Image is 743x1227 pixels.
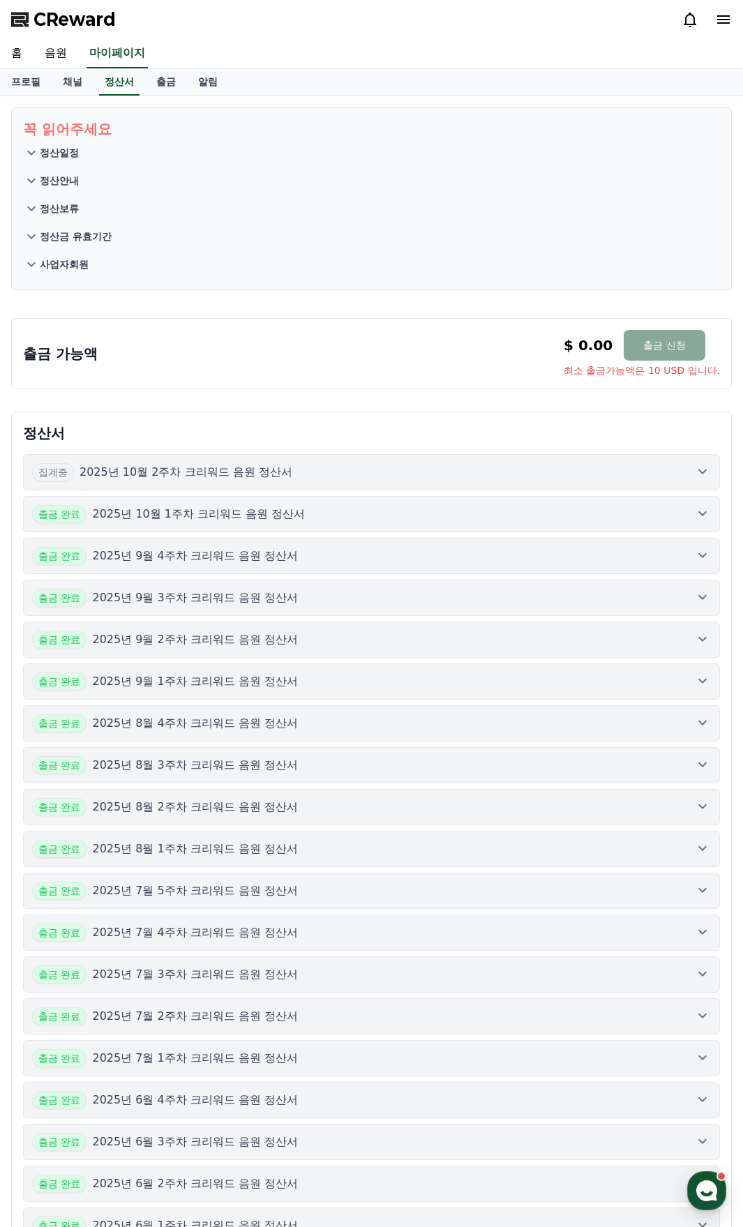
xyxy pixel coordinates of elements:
[87,39,148,68] a: 마이페이지
[80,464,292,481] p: 2025년 10월 2주차 크리워드 음원 정산서
[23,167,720,195] button: 정산안내
[92,1008,298,1025] p: 2025년 7월 2주차 크리워드 음원 정산서
[92,841,298,857] p: 2025년 8월 1주차 크리워드 음원 정산서
[23,914,720,951] button: 출금 완료 2025년 7월 4주차 크리워드 음원 정산서
[40,229,112,243] p: 정산금 유효기간
[92,442,180,477] a: 대화
[32,965,87,984] span: 출금 완료
[92,799,298,815] p: 2025년 8월 2주차 크리워드 음원 정산서
[23,1124,720,1160] button: 출금 완료 2025년 6월 3주차 크리워드 음원 정산서
[23,1166,720,1202] button: 출금 완료 2025년 6월 2주차 크리워드 음원 정산서
[11,8,116,31] a: CReward
[33,39,78,68] a: 음원
[32,1133,87,1151] span: 출금 완료
[23,1082,720,1118] button: 출금 완료 2025년 6월 4주차 크리워드 음원 정산서
[40,257,89,271] p: 사업자회원
[564,363,720,377] span: 최소 출금가능액은 10 USD 입니다.
[32,1175,87,1193] span: 출금 완료
[23,705,720,742] button: 출금 완료 2025년 8월 4주차 크리워드 음원 정산서
[92,757,298,774] p: 2025년 8월 3주차 크리워드 음원 정산서
[32,882,87,900] span: 출금 완료
[128,464,144,475] span: 대화
[92,966,298,983] p: 2025년 7월 3주차 크리워드 음원 정산서
[564,336,613,355] p: $ 0.00
[624,330,705,361] button: 출금 신청
[32,756,87,774] span: 출금 완료
[23,223,720,250] button: 정산금 유효기간
[23,496,720,532] button: 출금 완료 2025년 10월 1주차 크리워드 음원 정산서
[32,1091,87,1109] span: 출금 완료
[32,505,87,523] span: 출금 완료
[187,69,229,96] a: 알림
[4,442,92,477] a: 홈
[23,454,720,490] button: 집계중 2025년 10월 2주차 크리워드 음원 정산서
[32,463,74,481] span: 집계중
[92,1175,298,1192] p: 2025년 6월 2주차 크리워드 음원 정산서
[92,882,298,899] p: 2025년 7월 5주차 크리워드 음원 정산서
[92,1134,298,1150] p: 2025년 6월 3주차 크리워드 음원 정산서
[32,589,87,607] span: 출금 완료
[23,538,720,574] button: 출금 완료 2025년 9월 4주차 크리워드 음원 정산서
[92,673,298,690] p: 2025년 9월 1주차 크리워드 음원 정산서
[23,789,720,825] button: 출금 완료 2025년 8월 2주차 크리워드 음원 정산서
[92,548,298,564] p: 2025년 9월 4주차 크리워드 음원 정산서
[32,714,87,732] span: 출금 완료
[32,672,87,691] span: 출금 완료
[216,463,232,474] span: 설정
[92,631,298,648] p: 2025년 9월 2주차 크리워드 음원 정산서
[23,622,720,658] button: 출금 완료 2025년 9월 2주차 크리워드 음원 정산서
[33,8,116,31] span: CReward
[99,69,140,96] a: 정산서
[40,202,79,216] p: 정산보류
[32,1049,87,1067] span: 출금 완료
[23,831,720,867] button: 출금 완료 2025년 8월 1주차 크리워드 음원 정산서
[23,1040,720,1076] button: 출금 완료 2025년 7월 1주차 크리워드 음원 정산서
[23,663,720,700] button: 출금 완료 2025년 9월 1주차 크리워드 음원 정산서
[23,747,720,783] button: 출금 완료 2025년 8월 3주차 크리워드 음원 정산서
[32,1007,87,1025] span: 출금 완료
[40,174,79,188] p: 정산안내
[32,631,87,649] span: 출금 완료
[32,798,87,816] span: 출금 완료
[23,195,720,223] button: 정산보류
[145,69,187,96] a: 출금
[92,506,305,522] p: 2025년 10월 1주차 크리워드 음원 정산서
[180,442,268,477] a: 설정
[23,250,720,278] button: 사업자회원
[32,840,87,858] span: 출금 완료
[23,956,720,993] button: 출금 완료 2025년 7월 3주차 크리워드 음원 정산서
[23,873,720,909] button: 출금 완료 2025년 7월 5주차 크리워드 음원 정산서
[23,580,720,616] button: 출금 완료 2025년 9월 3주차 크리워드 음원 정산서
[44,463,52,474] span: 홈
[32,547,87,565] span: 출금 완료
[23,423,720,443] p: 정산서
[23,139,720,167] button: 정산일정
[23,344,98,363] p: 출금 가능액
[23,119,720,139] p: 꼭 읽어주세요
[32,924,87,942] span: 출금 완료
[92,715,298,732] p: 2025년 8월 4주차 크리워드 음원 정산서
[92,589,298,606] p: 2025년 9월 3주차 크리워드 음원 정산서
[92,924,298,941] p: 2025년 7월 4주차 크리워드 음원 정산서
[52,69,93,96] a: 채널
[92,1092,298,1108] p: 2025년 6월 4주차 크리워드 음원 정산서
[40,146,79,160] p: 정산일정
[92,1050,298,1067] p: 2025년 7월 1주차 크리워드 음원 정산서
[23,998,720,1034] button: 출금 완료 2025년 7월 2주차 크리워드 음원 정산서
